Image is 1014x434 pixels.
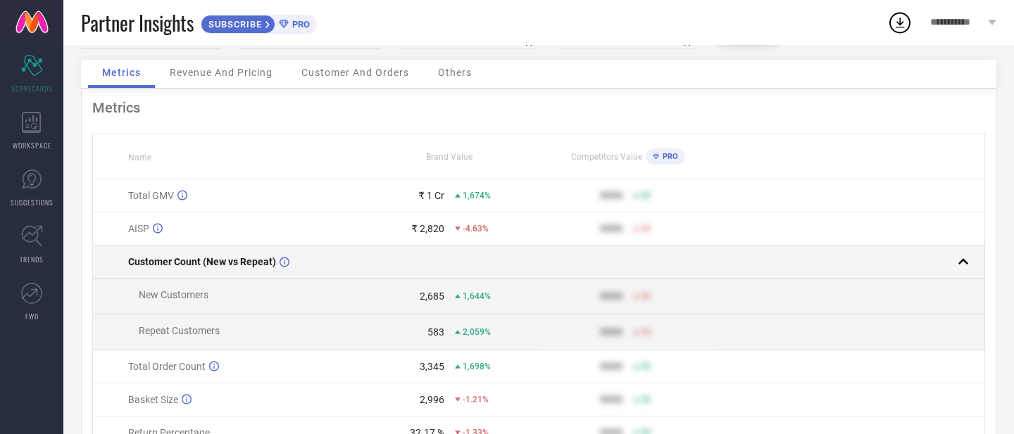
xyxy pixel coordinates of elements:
[201,11,317,34] a: SUBSCRIBEPRO
[25,311,39,321] span: FWD
[600,326,622,338] div: 9999
[128,361,206,372] span: Total Order Count
[600,291,622,302] div: 9999
[301,67,409,78] span: Customer And Orders
[20,254,44,264] span: TRENDS
[659,152,678,161] span: PRO
[11,197,54,208] span: SUGGESTIONS
[600,361,622,372] div: 9999
[463,362,491,371] span: 1,698%
[139,289,208,300] span: New Customers
[128,256,276,267] span: Customer Count (New vs Repeat)
[641,224,651,234] span: 50
[289,19,310,30] span: PRO
[426,152,472,162] span: Brand Value
[92,99,985,116] div: Metrics
[102,67,141,78] span: Metrics
[170,67,273,78] span: Revenue And Pricing
[463,191,491,200] span: 1,674%
[887,10,913,35] div: Open download list
[463,395,489,404] span: -1.21%
[463,291,491,301] span: 1,644%
[420,291,444,302] div: 2,685
[641,291,651,301] span: 50
[641,327,651,337] span: 50
[438,67,472,78] span: Others
[11,83,53,94] span: SCORECARDS
[420,394,444,405] div: 2,996
[418,190,444,201] div: ₹ 1 Cr
[427,326,444,338] div: 583
[128,223,149,234] span: AISP
[420,361,444,372] div: 3,345
[81,8,194,37] span: Partner Insights
[641,395,651,404] span: 50
[600,223,622,234] div: 9999
[463,327,491,337] span: 2,059%
[571,152,642,162] span: Competitors Value
[600,190,622,201] div: 9999
[128,190,174,201] span: Total GMV
[139,325,220,336] span: Repeat Customers
[128,153,151,162] span: Name
[411,223,444,234] div: ₹ 2,820
[201,19,265,30] span: SUBSCRIBE
[600,394,622,405] div: 9999
[463,224,489,234] span: -4.63%
[641,191,651,200] span: 50
[128,394,178,405] span: Basket Size
[13,140,51,151] span: WORKSPACE
[641,362,651,371] span: 50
